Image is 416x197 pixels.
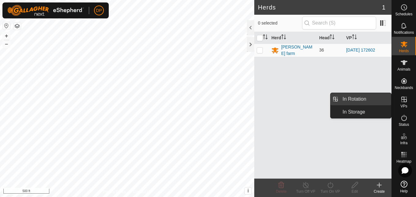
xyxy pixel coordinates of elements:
[245,187,251,194] button: i
[13,22,21,30] button: Map Layers
[346,48,375,52] a: [DATE] 172602
[281,44,314,57] div: [PERSON_NAME] farm
[3,32,10,40] button: +
[331,106,391,118] li: In Storage
[258,4,382,11] h2: Herds
[382,3,385,12] span: 1
[397,68,410,71] span: Animals
[281,35,286,40] p-sorticon: Activate to sort
[367,189,391,194] div: Create
[7,5,84,16] img: Gallagher Logo
[133,189,151,195] a: Contact Us
[331,93,391,105] li: In Rotation
[276,189,287,194] span: Delete
[339,106,391,118] a: In Storage
[392,178,416,195] a: Help
[319,48,324,52] span: 36
[293,189,318,194] div: Turn Off VP
[399,49,409,53] span: Herds
[258,20,302,26] span: 0 selected
[3,40,10,48] button: –
[269,32,317,44] th: Herd
[342,108,365,116] span: In Storage
[339,93,391,105] a: In Rotation
[317,32,344,44] th: Head
[342,95,366,103] span: In Rotation
[263,35,268,40] p-sorticon: Activate to sort
[3,22,10,29] button: Reset Map
[342,189,367,194] div: Edit
[103,189,126,195] a: Privacy Policy
[352,35,357,40] p-sorticon: Activate to sort
[395,12,412,16] span: Schedules
[302,17,376,29] input: Search (S)
[318,189,342,194] div: Turn On VP
[344,32,391,44] th: VP
[400,141,407,145] span: Infra
[396,160,411,163] span: Heatmap
[395,86,413,90] span: Neckbands
[330,35,335,40] p-sorticon: Activate to sort
[400,104,407,108] span: VPs
[400,189,408,193] span: Help
[399,123,409,126] span: Status
[248,188,249,193] span: i
[96,7,102,14] span: DP
[394,31,414,34] span: Notifications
